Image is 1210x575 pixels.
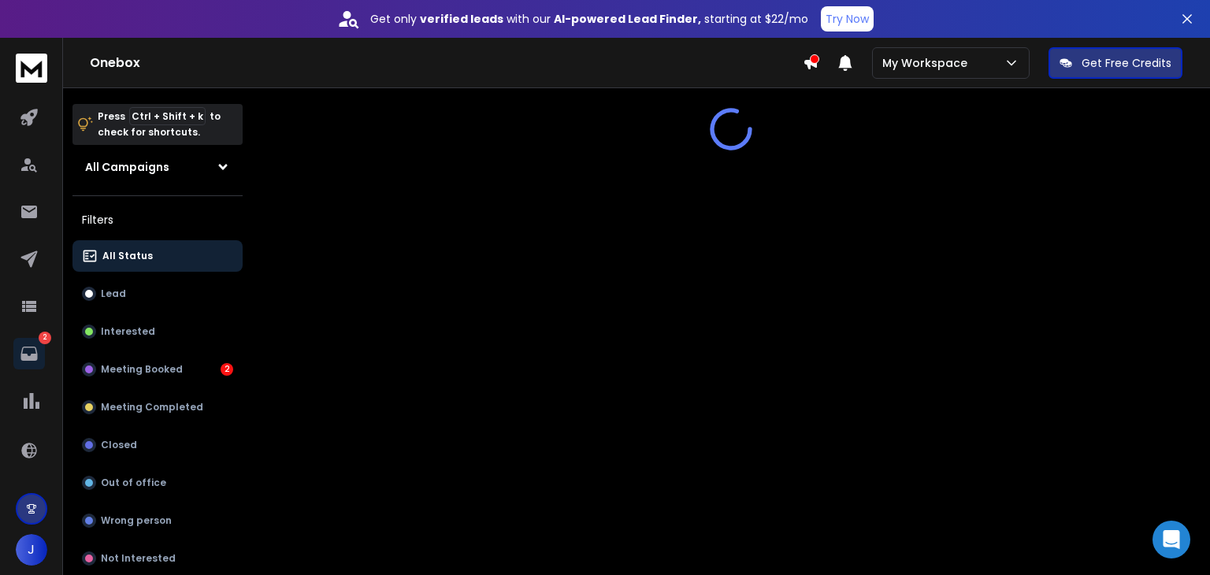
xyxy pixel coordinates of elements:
button: Meeting Completed [72,391,243,423]
p: Press to check for shortcuts. [98,109,221,140]
p: Closed [101,439,137,451]
p: All Status [102,250,153,262]
button: Wrong person [72,505,243,536]
button: Interested [72,316,243,347]
img: logo [16,54,47,83]
p: Not Interested [101,552,176,565]
h1: All Campaigns [85,159,169,175]
h1: Onebox [90,54,803,72]
p: Get only with our starting at $22/mo [370,11,808,27]
p: Wrong person [101,514,172,527]
strong: AI-powered Lead Finder, [554,11,701,27]
button: Get Free Credits [1049,47,1182,79]
button: Meeting Booked2 [72,354,243,385]
button: Closed [72,429,243,461]
p: Try Now [826,11,869,27]
button: Lead [72,278,243,310]
p: Interested [101,325,155,338]
p: 2 [39,332,51,344]
button: All Campaigns [72,151,243,183]
h3: Filters [72,209,243,231]
button: Try Now [821,6,874,32]
p: Meeting Completed [101,401,203,414]
div: 2 [221,363,233,376]
button: J [16,534,47,566]
p: Get Free Credits [1082,55,1171,71]
button: All Status [72,240,243,272]
p: My Workspace [882,55,974,71]
p: Out of office [101,477,166,489]
div: Open Intercom Messenger [1152,521,1190,558]
a: 2 [13,338,45,369]
p: Lead [101,287,126,300]
strong: verified leads [420,11,503,27]
button: Not Interested [72,543,243,574]
p: Meeting Booked [101,363,183,376]
span: Ctrl + Shift + k [129,107,206,125]
button: Out of office [72,467,243,499]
